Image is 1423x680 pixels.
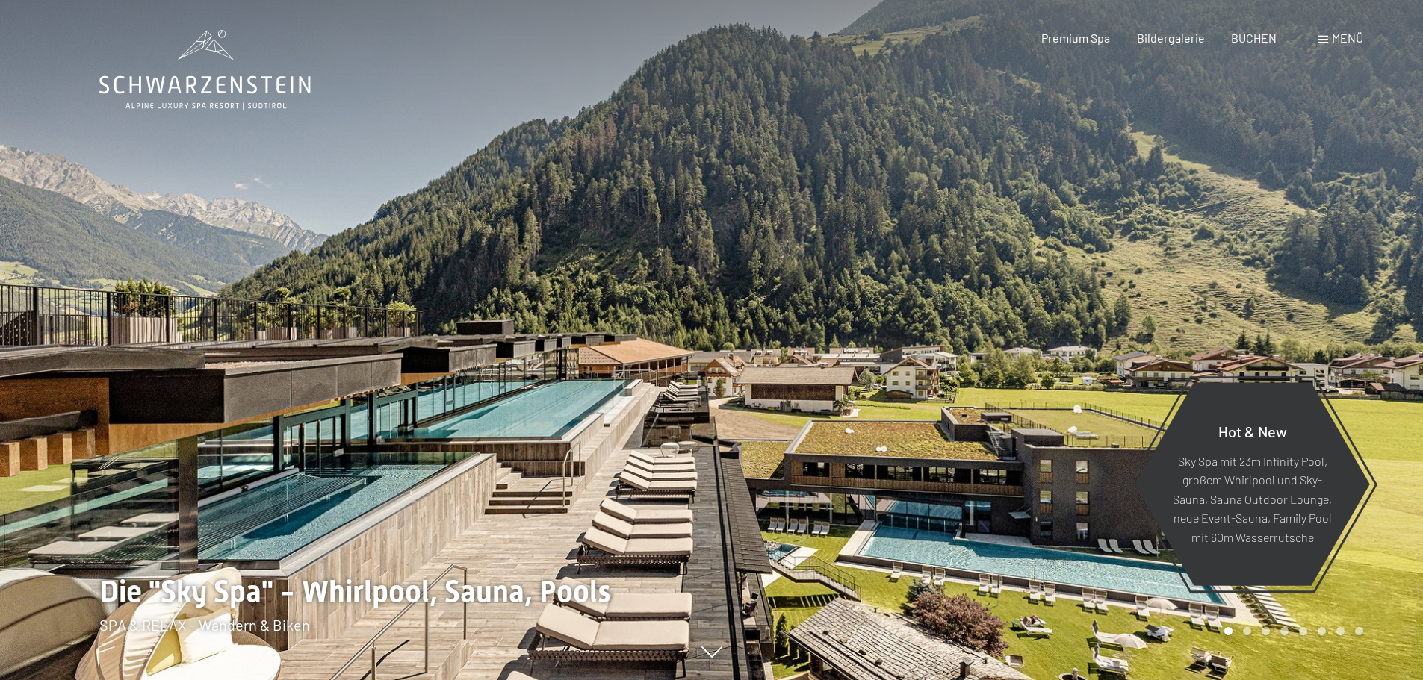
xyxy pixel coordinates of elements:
div: Carousel Pagination [1219,627,1363,635]
div: Carousel Page 5 [1299,627,1307,635]
div: Carousel Page 3 [1262,627,1270,635]
div: Carousel Page 2 [1243,627,1251,635]
a: Hot & New Sky Spa mit 23m Infinity Pool, großem Whirlpool und Sky-Sauna, Sauna Outdoor Lounge, ne... [1134,381,1371,587]
a: Premium Spa [1041,31,1110,45]
div: Carousel Page 7 [1336,627,1345,635]
a: Bildergalerie [1137,31,1205,45]
span: Menü [1332,31,1363,45]
div: Carousel Page 8 [1355,627,1363,635]
a: BUCHEN [1231,31,1277,45]
p: Sky Spa mit 23m Infinity Pool, großem Whirlpool und Sky-Sauna, Sauna Outdoor Lounge, neue Event-S... [1171,451,1333,546]
div: Carousel Page 4 [1280,627,1289,635]
span: Hot & New [1218,422,1287,440]
div: Carousel Page 6 [1318,627,1326,635]
div: Carousel Page 1 (Current Slide) [1224,627,1233,635]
